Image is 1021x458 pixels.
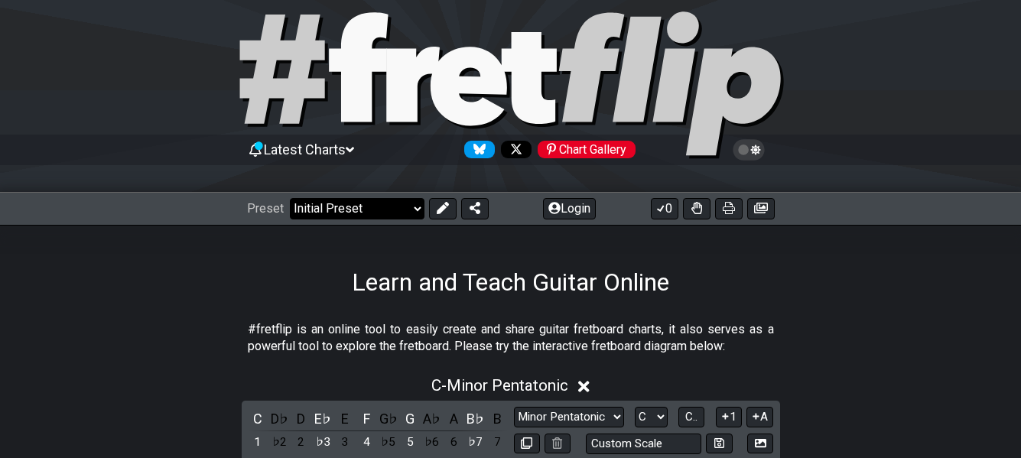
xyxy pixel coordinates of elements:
div: toggle pitch class [269,408,289,429]
a: Follow #fretflip at Bluesky [458,141,495,158]
p: #fretflip is an online tool to easily create and share guitar fretboard charts, it also serves as... [248,321,774,356]
button: Share Preset [461,198,489,219]
div: toggle scale degree [248,432,268,453]
button: Delete [545,434,571,454]
a: Follow #fretflip at X [495,141,532,158]
div: toggle scale degree [466,432,486,453]
div: toggle pitch class [379,408,398,429]
div: toggle pitch class [313,408,333,429]
button: Create Image [747,434,773,454]
button: Store user defined scale [706,434,732,454]
span: Toggle light / dark theme [740,143,758,157]
div: toggle pitch class [487,408,507,429]
button: A [746,407,773,427]
span: Latest Charts [264,141,346,158]
span: Preset [247,201,284,216]
div: toggle pitch class [400,408,420,429]
div: toggle scale degree [400,432,420,453]
div: toggle scale degree [291,432,311,453]
button: 1 [716,407,742,427]
div: toggle pitch class [291,408,311,429]
button: Print [715,198,743,219]
div: toggle scale degree [379,432,398,453]
div: toggle pitch class [335,408,355,429]
div: toggle scale degree [444,432,463,453]
button: 0 [651,198,678,219]
div: toggle pitch class [248,408,268,429]
span: C.. [685,410,697,424]
button: Login [543,198,596,219]
a: #fretflip at Pinterest [532,141,636,158]
div: toggle pitch class [466,408,486,429]
div: toggle scale degree [313,432,333,453]
button: Create image [747,198,775,219]
select: Scale [514,407,624,427]
div: toggle pitch class [444,408,463,429]
button: Edit Preset [429,198,457,219]
div: toggle scale degree [422,432,442,453]
div: toggle pitch class [356,408,376,429]
span: C - Minor Pentatonic [431,376,568,395]
div: toggle scale degree [335,432,355,453]
button: Toggle Dexterity for all fretkits [683,198,710,219]
h1: Learn and Teach Guitar Online [352,268,669,297]
div: toggle scale degree [487,432,507,453]
div: toggle pitch class [422,408,442,429]
select: Preset [290,198,424,219]
button: Copy [514,434,540,454]
div: Chart Gallery [538,141,636,158]
select: Tonic/Root [635,407,668,427]
div: toggle scale degree [269,432,289,453]
button: C.. [678,407,704,427]
div: toggle scale degree [356,432,376,453]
